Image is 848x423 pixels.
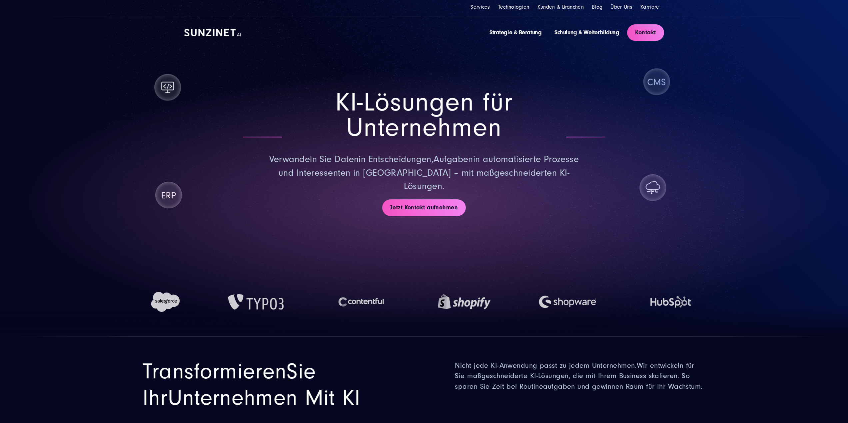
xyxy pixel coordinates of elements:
div: Navigation Menu [470,3,659,11]
a: Jetzt Kontakt aufnehmen [382,199,466,216]
span: Transformieren [143,359,287,384]
a: Über Uns [610,4,632,10]
span: in [359,154,366,164]
img: Shopify Logo | KI-Lösungen für Unternehmen von SUNZINET [438,280,490,323]
img: HubSpot Logo | KI-Lösungen für Unternehmen von SUNZINET [644,280,697,323]
a: Karriere [640,4,659,10]
span: Nicht jede KI-Anwendung passt zu jedem Unternehmen. [455,361,636,370]
span: Sie [287,359,316,384]
span: , [431,154,433,164]
span: Verwandeln Sie Daten [269,154,359,164]
a: Strategie & Beratung [489,29,541,36]
div: Navigation Menu [489,28,619,37]
a: Kunden & Branchen [537,4,584,10]
a: Services [470,4,490,10]
span: Unternehmen mit KI [168,385,361,410]
span: KI-Lösungen für Unternehmen [335,88,513,142]
img: Contenful Logo | KI-Lösungen für Unternehmen von SUNZINET [332,280,390,323]
span: Ihr [143,385,168,410]
img: SUNZINET AI Logo [184,29,241,36]
img: Shopware Logo | KI-Lösungen für Unternehmen von SUNZINET [538,280,596,323]
a: Kontakt [627,24,664,41]
span: Wir entwickeln für Sie maßgeschneiderte KI-Lösungen, die mit Ihrem Business skalieren. So sparen ... [455,361,702,391]
span: in automatisierte Prozesse und Interessenten in [GEOGRAPHIC_DATA] – mit maßgeschneiderten KI-Lösu... [279,154,579,191]
img: TYPO3 Logo | KI-Lösungen für Unternehmen von SUNZINET [228,280,284,323]
a: Technologien [498,4,529,10]
img: Salesforce Logo | KI-Lösungen für Unternehmen von SUNZINET [151,280,180,323]
a: Schulung & Weiterbildung [554,29,619,36]
span: Entscheidungen [369,154,431,164]
a: Blog [592,4,602,10]
span: Aufgaben [433,154,473,164]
